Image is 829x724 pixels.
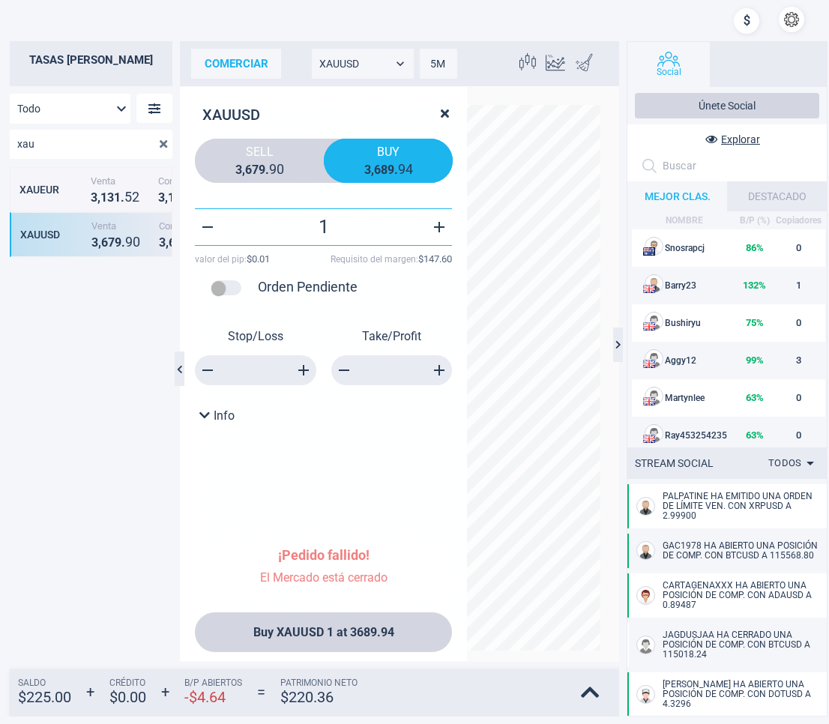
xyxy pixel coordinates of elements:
td: 3 [773,342,825,379]
span: Únete Social [699,100,756,112]
div: 5M [420,49,457,79]
input: Buscar [663,154,812,178]
strong: = [257,683,265,701]
strong: 3 [364,163,371,177]
tr: US flagRay45325423563%0 [632,417,825,454]
strong: 3 [158,190,165,204]
strong: 4 [406,161,413,177]
td: Ray453254235 [632,417,737,454]
strong: 9 [269,161,277,177]
span: B/P Abiertos [184,678,242,688]
strong: $ 220.36 [280,688,358,706]
button: Social [627,42,710,87]
div: pending order [202,272,250,302]
div: MEJOR CLAS. [627,181,727,211]
td: Bushiryu [632,304,737,342]
strong: . [121,235,125,249]
span: Jagdusjaa HA CERRADO UNA POSICIÓN DE COMP. CON BTCUSD A 115018.24 [663,630,810,660]
strong: $ 147.60 [418,253,452,265]
strong: 63 % [746,429,764,441]
th: NOMBRE [632,211,737,229]
button: Únete Social [635,93,819,118]
span: Explorar [721,133,760,145]
strong: 1 [114,190,121,204]
span: GAC1978 HA ABIERTO UNA POSICIÓN DE COMP. CON BTCUSD A 115568.80 [663,540,818,561]
div: Todo [10,94,130,124]
img: AU flag [643,247,655,256]
strong: 7 [108,235,115,249]
strong: 3 [235,163,242,177]
th: Copiadores [773,211,825,229]
span: Buy XAUUSD 1 at 3689.94 [253,625,394,639]
span: [PERSON_NAME] HA ABIERTO UNA POSICIÓN DE COMP. CON DOTUSD A 4.3296 [663,679,811,709]
img: US flag [643,435,655,443]
td: Martynlee [632,379,737,417]
td: Snosrapcj [632,229,737,267]
strong: 6 [169,235,175,249]
td: Aggy12 [632,342,737,379]
tr: GB flagAggy1299%3 [632,342,825,379]
div: comerciar [191,49,281,79]
div: XAUEUR [19,184,87,196]
tr: AU flagSnosrapcj86%0 [632,229,825,267]
span: Patrimonio Neto [280,678,358,688]
strong: , [371,163,374,177]
strong: 6 [245,163,252,177]
div: XAUUSD [20,229,88,241]
strong: 8 [381,163,388,177]
span: Palpatine HA EMITIDO UNA ORDEN DE Límite Ven. CON XRPUSD A 2.99900 [663,491,813,521]
strong: , [97,190,100,204]
span: Info [214,408,235,423]
strong: $ 0.01 [247,253,270,265]
span: valor del pip : [195,253,270,265]
div: grid [10,167,172,675]
strong: 7 [252,163,259,177]
strong: 0 [133,233,140,249]
button: Buy XAUUSD 1 at 3689.94 [195,612,452,652]
tr: US flagBushiryu75%0 [632,304,825,342]
strong: 9 [398,161,406,177]
strong: 132 % [743,280,766,291]
strong: 2 [132,188,139,204]
strong: 3 [91,190,97,204]
strong: , [98,235,101,249]
p: ¡Pedido fallido! [202,547,444,563]
div: Orden Pendiente [258,279,358,295]
span: Venta [91,220,151,231]
span: Requisito del margen : [331,253,452,265]
td: 0 [773,379,825,417]
span: Sell [206,145,313,159]
strong: . [394,163,398,177]
span: Venta [91,175,151,186]
strong: + [86,683,94,701]
button: Explorar [642,128,812,151]
img: sirix [11,7,93,89]
td: 1 [773,267,825,304]
img: US flag [643,285,655,293]
td: 0 [773,417,825,454]
strong: 1 [100,190,107,204]
strong: 75 % [746,317,764,328]
div: XAUUSD [312,49,414,79]
span: Saldo [18,678,71,688]
strong: 9 [388,163,394,177]
strong: 3 [107,190,114,204]
strong: 63 % [746,392,764,403]
strong: + [161,683,169,701]
strong: 86 % [746,242,764,253]
span: Compra [158,175,218,186]
strong: - $ 4.64 [184,688,242,706]
td: 0 [773,229,825,267]
p: Stop/Loss [195,329,316,343]
div: Todos [768,451,819,475]
strong: . [121,190,124,204]
strong: 9 [125,233,133,249]
button: Info [195,408,239,423]
strong: 1 [168,190,175,204]
img: US flag [643,322,655,331]
strong: 3 [91,235,98,249]
h2: Tasas [PERSON_NAME] [10,41,172,86]
span: Social [657,67,681,77]
strong: , [165,190,168,204]
span: Compra [159,220,219,231]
